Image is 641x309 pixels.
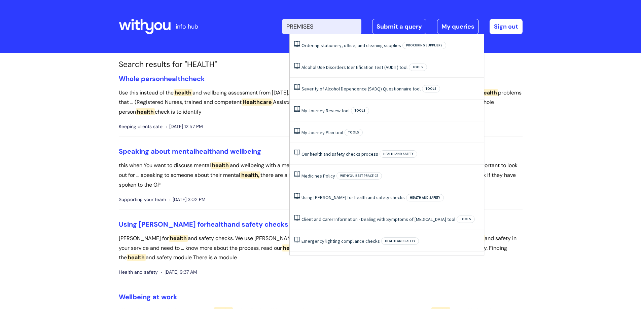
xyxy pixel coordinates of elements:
[169,195,206,204] span: [DATE] 3:02 PM
[282,244,301,252] span: health
[301,238,380,244] a: Emergency lighting compliance checks
[345,129,363,136] span: Tools
[240,171,260,179] span: health,
[380,150,417,158] span: Health and safety
[479,89,498,96] span: health
[301,173,335,179] a: Medicines Policy
[301,129,343,136] a: My Journey Plan tool
[136,108,155,115] span: health
[282,19,523,34] div: | -
[119,88,523,117] p: Use this instead of the and wellbeing assessment from [DATE]. Use this ... identify any unmet nee...
[301,86,421,92] a: Severity of Alcohol Dependence (SADQ) Questionnaire tool
[457,216,475,223] span: Tools
[119,268,158,276] span: Health and safety
[301,151,378,157] a: Our health and safety checks process
[176,21,198,32] p: info hub
[166,122,203,131] span: [DATE] 12:57 PM
[119,220,288,229] a: Using [PERSON_NAME] forhealthand safety checks
[409,64,427,71] span: Tools
[381,237,419,245] span: Health and safety
[164,74,185,83] span: health
[372,19,426,34] a: Submit a query
[301,64,407,70] a: Alcohol Use Disorders Identification Test (AUDIT) tool
[119,161,523,190] p: this when You want to discuss mental and wellbeing with a member of your team ... team Talking ab...
[351,107,369,114] span: Tools
[301,108,350,114] a: My Journey Review tool
[119,234,523,263] p: [PERSON_NAME] for and safety checks. We use [PERSON_NAME] to record and safety ... safety checks....
[119,147,261,156] a: Speaking about mentalhealthand wellbeing
[119,122,163,131] span: Keeping clients safe
[127,254,146,261] span: health
[282,19,361,34] input: Search
[119,60,523,69] h1: Search results for "HEALTH"
[207,220,227,229] span: health
[402,42,446,49] span: Procuring suppliers
[211,162,230,169] span: health
[119,74,205,83] a: Whole personhealthcheck
[169,235,188,242] span: health
[242,99,273,106] span: Healthcare
[174,89,192,96] span: health
[406,194,444,201] span: Health and safety
[119,195,166,204] span: Supporting your team
[301,42,401,48] a: Ordering stationery, office, and cleaning supplies
[301,194,405,200] a: Using [PERSON_NAME] for health and safety checks
[490,19,523,34] a: Sign out
[336,172,382,180] span: WithYou best practice
[195,147,216,156] span: health
[161,268,197,276] span: [DATE] 9:37 AM
[119,293,177,301] a: Wellbeing at work
[301,216,455,222] a: Client and Carer Information - Dealing with Symptoms of [MEDICAL_DATA] tool
[422,85,440,92] span: Tools
[437,19,479,34] a: My queries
